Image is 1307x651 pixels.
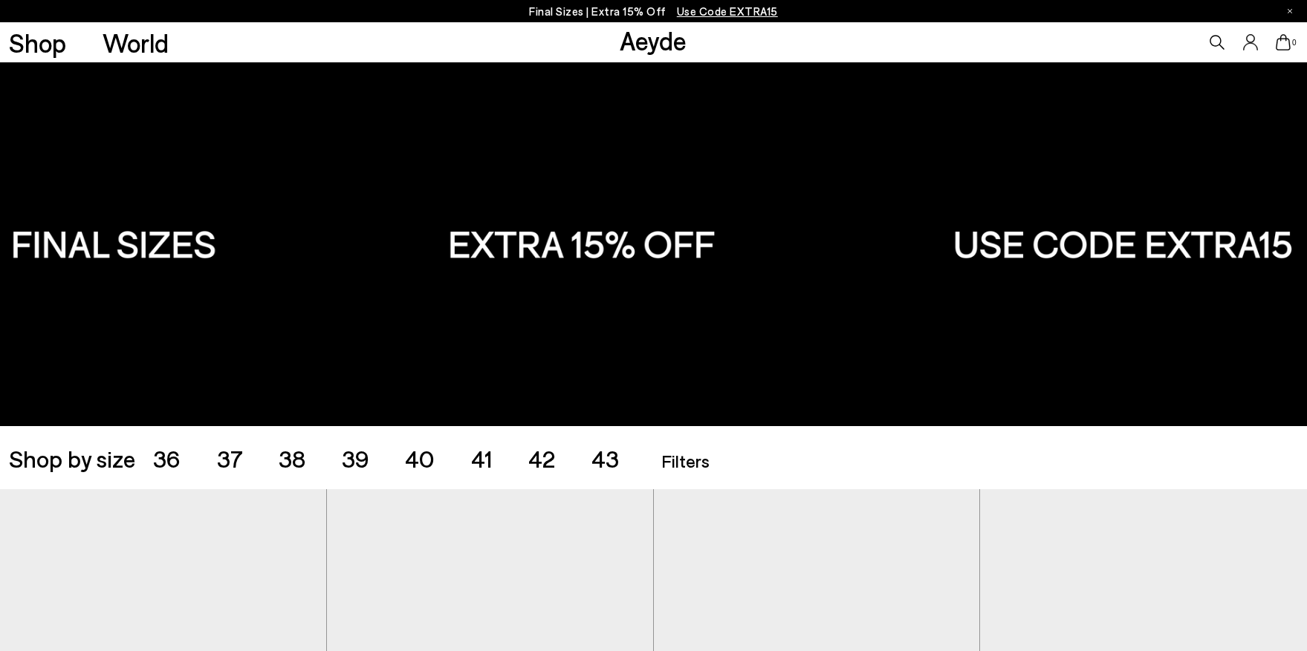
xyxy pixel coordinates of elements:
span: Filters [661,450,710,471]
a: Aeyde [620,24,687,56]
span: 40 [405,444,435,472]
span: 36 [153,444,181,472]
span: 0 [1291,39,1298,47]
span: 38 [279,444,305,472]
a: 0 [1276,34,1291,50]
a: Shop [9,30,66,56]
a: World [103,30,169,56]
span: Navigate to /collections/ss25-final-sizes [677,4,778,18]
span: 43 [591,444,619,472]
span: Shop by size [9,446,135,470]
p: Final Sizes | Extra 15% Off [529,2,778,21]
span: 41 [471,444,493,472]
span: 39 [342,444,369,472]
span: 42 [528,444,555,472]
span: 37 [217,444,243,472]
